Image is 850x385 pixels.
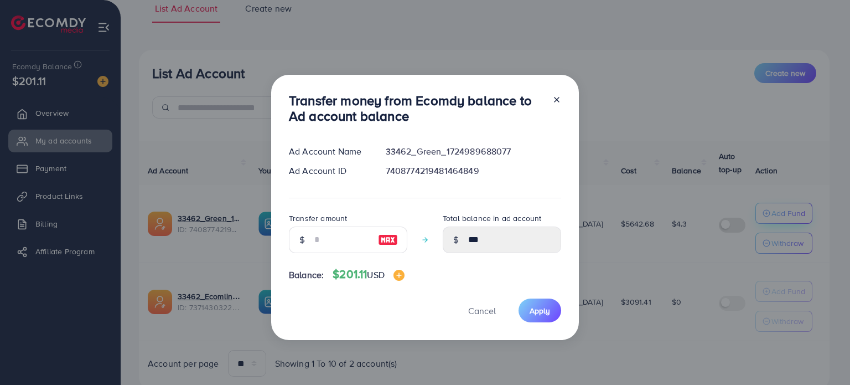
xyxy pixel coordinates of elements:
[377,145,570,158] div: 33462_Green_1724989688077
[280,145,377,158] div: Ad Account Name
[280,165,377,177] div: Ad Account ID
[443,213,541,224] label: Total balance in ad account
[378,233,398,247] img: image
[454,299,510,322] button: Cancel
[393,270,405,281] img: image
[367,269,384,281] span: USD
[468,305,496,317] span: Cancel
[289,269,324,281] span: Balance:
[519,299,561,322] button: Apply
[289,93,543,125] h3: Transfer money from Ecomdy balance to Ad account balance
[530,305,550,316] span: Apply
[377,165,570,177] div: 7408774219481464849
[289,213,347,224] label: Transfer amount
[803,335,842,377] iframe: Chat
[333,268,405,281] h4: $201.11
